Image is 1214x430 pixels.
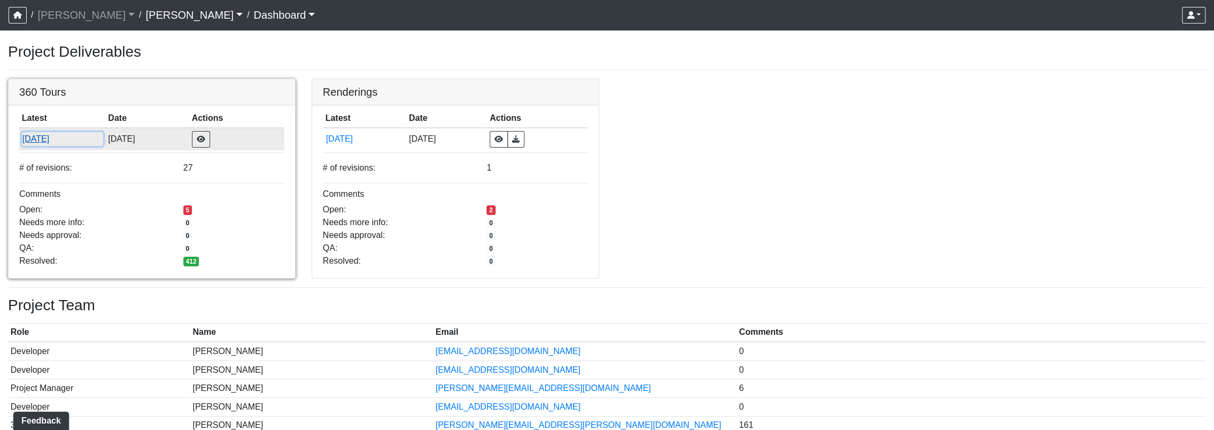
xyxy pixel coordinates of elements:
a: Dashboard [254,4,315,26]
td: 0 [737,360,1206,379]
td: 0 [737,342,1206,360]
a: [PERSON_NAME] [145,4,243,26]
th: Role [8,324,190,342]
iframe: Ybug feedback widget [8,409,71,430]
th: Email [433,324,737,342]
td: 6 [737,379,1206,398]
td: Developer [8,397,190,416]
a: [EMAIL_ADDRESS][DOMAIN_NAME] [436,347,581,356]
td: 6AmoKyyxyksgHJXnq2TEXv [19,128,106,150]
a: [PERSON_NAME][EMAIL_ADDRESS][PERSON_NAME][DOMAIN_NAME] [436,420,721,429]
a: [EMAIL_ADDRESS][DOMAIN_NAME] [436,402,581,411]
td: 0 [737,397,1206,416]
button: [DATE] [22,132,103,146]
th: Comments [737,324,1206,342]
td: Developer [8,342,190,360]
td: [PERSON_NAME] [190,360,433,379]
td: Project Manager [8,379,190,398]
td: [PERSON_NAME] [190,379,433,398]
h3: Project Deliverables [8,43,1206,61]
span: / [243,4,253,26]
td: [PERSON_NAME] [190,397,433,416]
span: / [135,4,145,26]
th: Name [190,324,433,342]
td: bc4R2khgC9ZdMcTvLrN78E [323,128,406,150]
span: / [27,4,37,26]
a: [PERSON_NAME] [37,4,135,26]
h3: Project Team [8,296,1206,314]
td: [PERSON_NAME] [190,342,433,360]
a: [EMAIL_ADDRESS][DOMAIN_NAME] [436,365,581,374]
td: Developer [8,360,190,379]
button: [DATE] [326,132,404,146]
a: [PERSON_NAME][EMAIL_ADDRESS][DOMAIN_NAME] [436,383,651,393]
